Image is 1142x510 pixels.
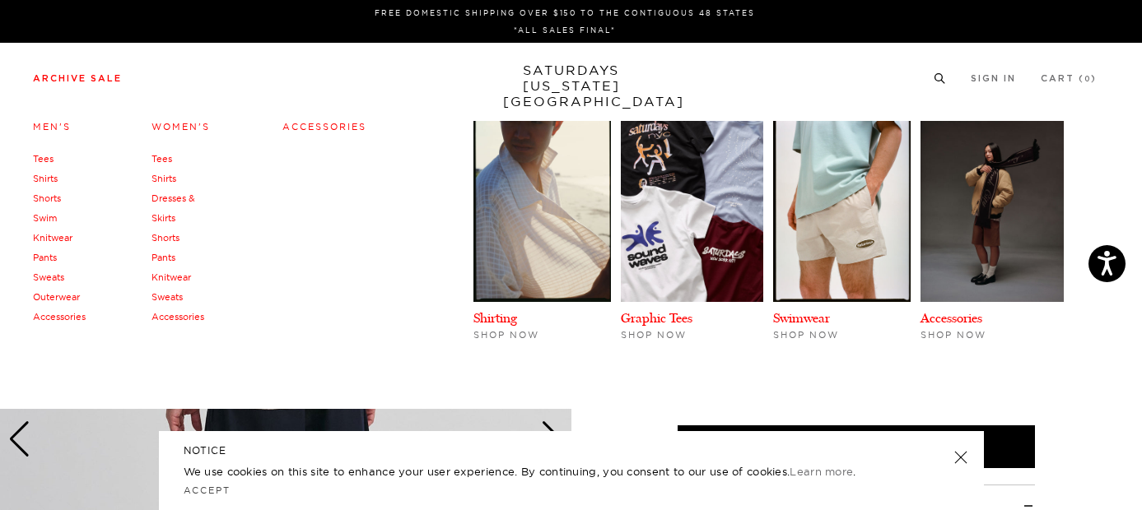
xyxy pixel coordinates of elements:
[1084,76,1091,83] small: 0
[773,310,830,326] a: Swimwear
[40,24,1090,36] p: *ALL SALES FINAL*
[33,121,71,132] a: Men's
[151,252,175,263] a: Pants
[33,74,122,83] a: Archive Sale
[33,311,86,322] a: Accessories
[621,310,692,326] a: Graphic Tees
[33,173,58,184] a: Shirts
[151,192,195,224] a: Dresses & Skirts
[151,173,176,184] a: Shirts
[33,192,61,204] a: Shorts
[33,153,54,165] a: Tees
[503,63,639,109] a: SATURDAYS[US_STATE][GEOGRAPHIC_DATA]
[8,421,30,457] div: Previous slide
[151,291,183,303] a: Sweats
[33,212,57,224] a: Swim
[33,232,72,243] a: Knitwear
[40,7,1090,19] p: FREE DOMESTIC SHIPPING OVER $150 TO THE CONTIGUOUS 48 STATES
[151,232,179,243] a: Shorts
[151,153,172,165] a: Tees
[184,443,959,458] h5: NOTICE
[151,121,210,132] a: Women's
[541,421,563,457] div: Next slide
[184,484,231,496] a: Accept
[790,465,853,478] a: Learn more
[971,74,1016,83] a: Sign In
[282,121,366,132] a: Accessories
[184,463,901,480] p: We use cookies on this site to enhance your user experience. By continuing, you consent to our us...
[151,311,204,322] a: Accessories
[151,271,191,283] a: Knitwear
[33,271,64,283] a: Sweats
[473,310,517,326] a: Shirting
[33,252,57,263] a: Pants
[678,425,1035,468] button: Add to Cart
[921,310,982,326] a: Accessories
[1041,74,1097,83] a: Cart (0)
[33,291,80,303] a: Outerwear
